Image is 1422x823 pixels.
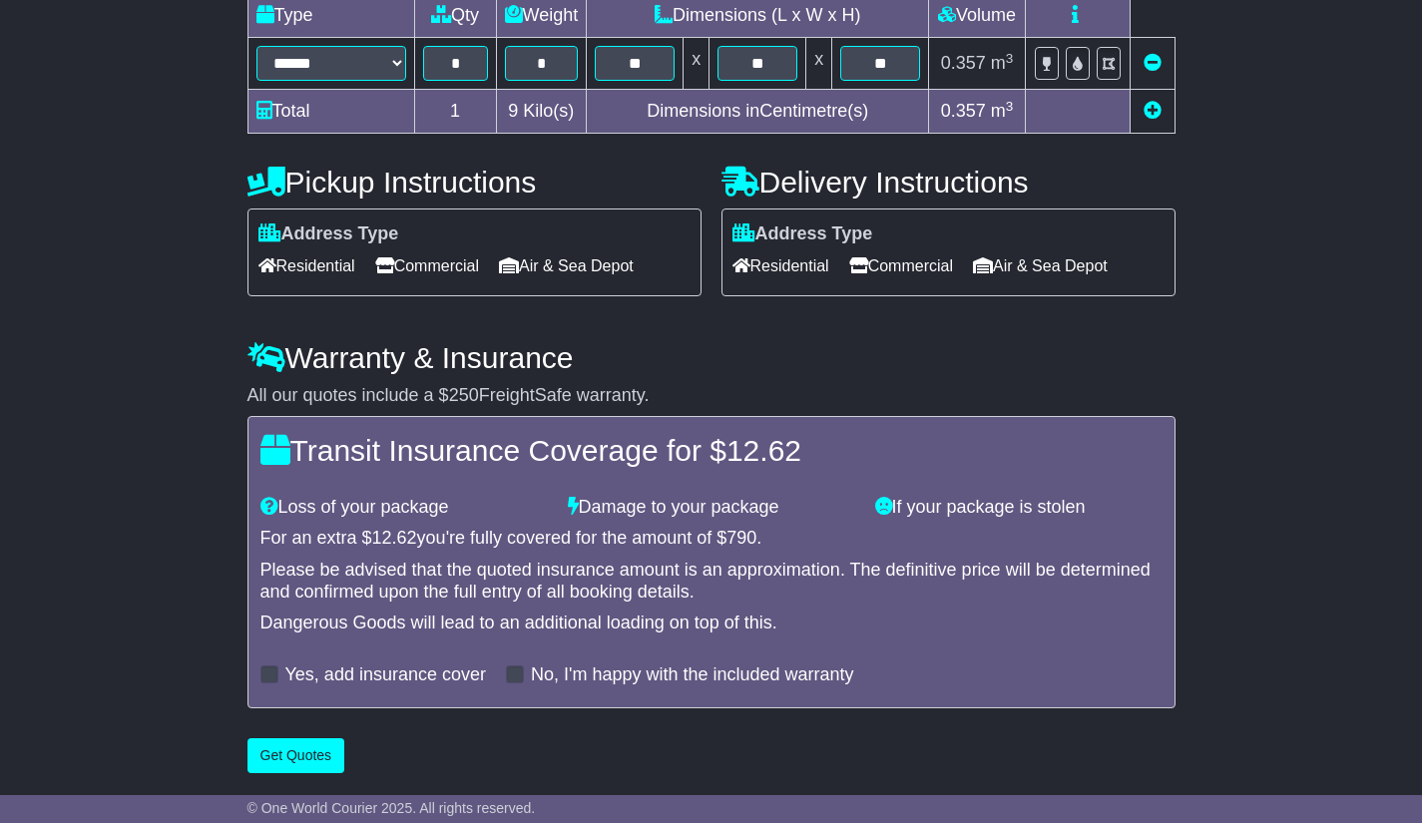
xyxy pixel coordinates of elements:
div: For an extra $ you're fully covered for the amount of $ . [260,528,1163,550]
div: If your package is stolen [865,497,1173,519]
div: Damage to your package [558,497,865,519]
span: Residential [732,250,829,281]
span: © One World Courier 2025. All rights reserved. [247,800,536,816]
span: 0.357 [941,53,986,73]
div: All our quotes include a $ FreightSafe warranty. [247,385,1176,407]
span: m [991,53,1014,73]
td: Kilo(s) [496,90,587,134]
button: Get Quotes [247,738,345,773]
td: 1 [414,90,496,134]
td: x [806,38,832,90]
span: 12.62 [372,528,417,548]
label: Yes, add insurance cover [285,664,486,686]
span: 790 [726,528,756,548]
span: 250 [449,385,479,405]
span: 0.357 [941,101,986,121]
h4: Delivery Instructions [721,166,1176,199]
span: m [991,101,1014,121]
span: Residential [258,250,355,281]
div: Please be advised that the quoted insurance amount is an approximation. The definitive price will... [260,560,1163,603]
span: Commercial [849,250,953,281]
a: Remove this item [1144,53,1162,73]
span: Commercial [375,250,479,281]
h4: Transit Insurance Coverage for $ [260,434,1163,467]
div: Loss of your package [250,497,558,519]
span: 9 [508,101,518,121]
div: Dangerous Goods will lead to an additional loading on top of this. [260,613,1163,634]
label: Address Type [732,223,873,245]
span: Air & Sea Depot [499,250,634,281]
h4: Warranty & Insurance [247,341,1176,374]
td: x [684,38,710,90]
sup: 3 [1006,51,1014,66]
td: Total [247,90,414,134]
label: Address Type [258,223,399,245]
a: Add new item [1144,101,1162,121]
h4: Pickup Instructions [247,166,702,199]
td: Dimensions in Centimetre(s) [587,90,929,134]
label: No, I'm happy with the included warranty [531,664,854,686]
sup: 3 [1006,99,1014,114]
span: Air & Sea Depot [973,250,1108,281]
span: 12.62 [726,434,801,467]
